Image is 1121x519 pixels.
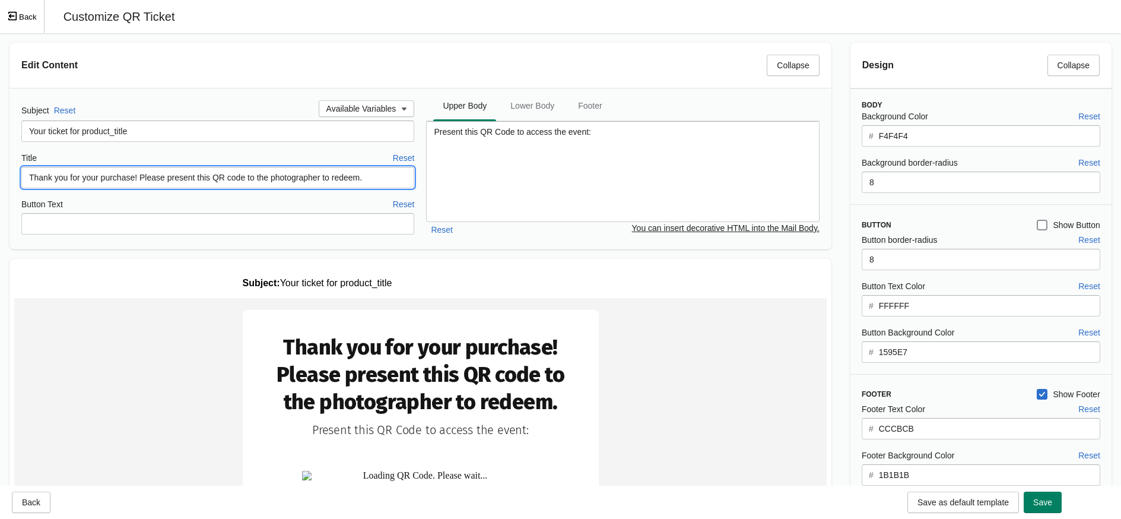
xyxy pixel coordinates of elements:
[1078,451,1100,460] span: Reset
[917,498,1009,507] span: Save as default template
[1074,445,1105,466] button: Reset
[233,10,271,20] strong: Subject:
[1053,388,1100,400] span: Show Footer
[869,468,874,482] div: #
[21,198,63,210] label: Button Text
[862,100,1100,110] h3: Body
[21,58,757,72] h2: Edit Content
[862,157,958,169] label: Background border-radius
[288,173,525,410] img: Loading QR Code. Please wait...
[869,422,874,436] div: #
[1033,498,1052,507] span: Save
[862,280,925,292] label: Button Text Color
[767,55,819,76] button: Collapse
[1053,219,1100,231] span: Show Button
[869,345,874,359] div: #
[319,100,415,117] button: Available Variables
[569,95,611,116] span: Footer
[426,121,819,222] textarea: Present this QR Code to access the event:
[1058,61,1090,70] span: Collapse
[21,152,37,164] label: Title
[326,104,396,113] span: Available Variables
[501,95,564,116] span: Lower Body
[351,465,407,475] strong: Event Location:
[1074,229,1105,251] button: Reset
[862,403,925,415] label: Footer Text Color
[862,390,1027,399] h3: Footer
[1074,152,1105,173] button: Reset
[22,498,40,507] span: Back
[388,147,420,169] button: Reset
[21,105,49,116] label: Subject
[632,222,820,234] p: You can insert decorative HTML into the Mail Body.
[364,477,407,487] strong: Event Time:
[869,299,874,313] div: #
[777,61,809,70] span: Collapse
[388,194,420,215] button: Reset
[233,10,589,20] p: Your ticket for product_title
[252,36,561,118] td: Thank you for your purchase! Please present this QR code to the photographer to redeem.
[1078,235,1100,245] span: Reset
[1074,106,1105,127] button: Reset
[431,225,453,235] span: Reset
[352,424,461,442] span: 58-18E91-PASSCO
[907,492,1019,513] button: Save as default template
[862,110,928,122] label: Background Color
[450,489,466,499] a: here
[1047,55,1100,76] button: Collapse
[1078,112,1100,121] span: Reset
[426,219,458,240] button: Reset
[54,106,76,115] span: Reset
[1074,276,1105,297] button: Reset
[1074,398,1105,420] button: Reset
[393,200,415,209] span: Reset
[862,234,938,246] label: Button border-radius
[1078,404,1100,414] span: Reset
[1078,328,1100,337] span: Reset
[862,327,954,338] label: Button Background Color
[393,153,415,163] span: Reset
[252,124,561,140] td: Present this QR Code to access the event:
[1024,492,1062,513] button: Save
[869,129,874,143] div: #
[862,58,1038,72] h2: Design
[433,95,496,116] span: Upper Body
[1078,158,1100,167] span: Reset
[1078,281,1100,291] span: Reset
[862,220,1027,230] h3: Button
[63,8,1112,25] p: Customize QR Ticket
[862,450,954,461] label: Footer Background Color
[12,492,50,513] button: Back
[49,100,81,121] button: Reset
[1074,322,1105,343] button: Reset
